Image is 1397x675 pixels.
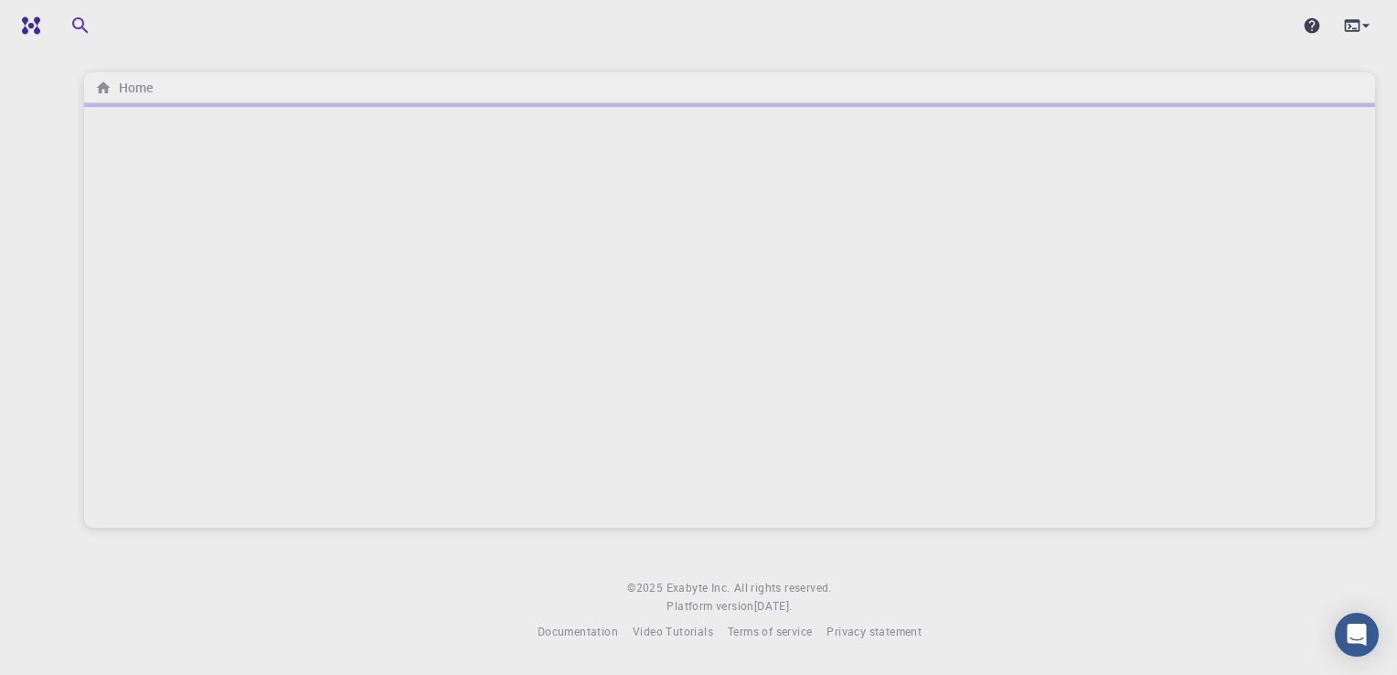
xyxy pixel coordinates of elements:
span: Video Tutorials [633,624,713,638]
a: Documentation [538,623,618,641]
span: [DATE] . [754,598,793,613]
span: Privacy statement [826,624,922,638]
span: © 2025 [627,579,666,597]
img: logo [15,16,40,35]
span: Platform version [667,597,753,616]
span: All rights reserved. [734,579,832,597]
a: Terms of service [728,623,812,641]
div: Open Intercom Messenger [1335,613,1379,657]
nav: breadcrumb [91,78,156,98]
a: Video Tutorials [633,623,713,641]
a: Exabyte Inc. [667,579,730,597]
h6: Home [112,78,153,98]
span: Terms of service [728,624,812,638]
a: Privacy statement [826,623,922,641]
a: [DATE]. [754,597,793,616]
span: Documentation [538,624,618,638]
span: Exabyte Inc. [667,580,730,595]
